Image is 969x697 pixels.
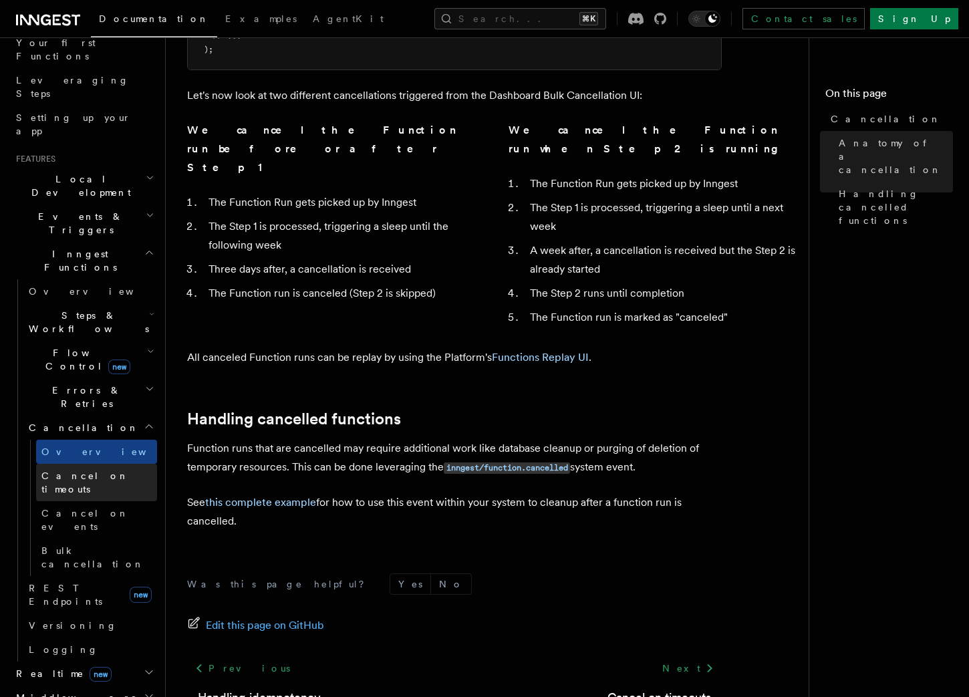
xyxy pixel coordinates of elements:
li: The Function run is marked as "canceled" [526,308,798,327]
strong: We cancel the Function run when Step 2 is running [509,124,788,155]
a: Handling cancelled functions [833,182,953,233]
li: The Step 1 is processed, triggering a sleep until a next week [526,198,798,236]
a: Overview [23,279,157,303]
button: Search...⌘K [434,8,606,29]
a: Overview [36,440,157,464]
button: Toggle dark mode [688,11,720,27]
a: Cancel on timeouts [36,464,157,501]
span: Edit this page on GitHub [206,616,324,635]
span: Overview [41,446,179,457]
button: Inngest Functions [11,242,157,279]
span: Your first Functions [16,37,96,61]
span: new [130,587,152,603]
span: REST Endpoints [29,583,102,607]
code: inngest/function.cancelled [444,462,570,474]
a: Anatomy of a cancellation [833,131,953,182]
kbd: ⌘K [579,12,598,25]
span: Inngest Functions [11,247,144,274]
span: Overview [29,286,166,297]
button: Steps & Workflows [23,303,157,341]
a: Your first Functions [11,31,157,68]
li: The Function Run gets picked up by Inngest [204,193,476,212]
a: Logging [23,638,157,662]
a: Leveraging Steps [11,68,157,106]
li: The Function Run gets picked up by Inngest [526,174,798,193]
a: Handling cancelled functions [187,410,401,428]
p: All canceled Function runs can be replay by using the Platform's . [187,348,722,367]
a: Functions Replay UI [492,351,589,364]
p: See for how to use this event within your system to cleanup after a function run is cancelled. [187,493,722,531]
a: Cancellation [825,107,953,131]
a: Documentation [91,4,217,37]
a: inngest/function.cancelled [444,460,570,473]
a: AgentKit [305,4,392,36]
button: Realtimenew [11,662,157,686]
li: Three days after, a cancellation is received [204,260,476,279]
a: Sign Up [870,8,958,29]
span: Anatomy of a cancellation [839,136,953,176]
span: new [90,667,112,682]
span: Setting up your app [16,112,131,136]
span: Leveraging Steps [16,75,129,99]
span: Cancellation [831,112,941,126]
span: Logging [29,644,98,655]
p: Was this page helpful? [187,577,374,591]
button: Events & Triggers [11,204,157,242]
span: Steps & Workflows [23,309,149,335]
button: Errors & Retries [23,378,157,416]
li: A week after, a cancellation is received but the Step 2 is already started [526,241,798,279]
span: ); [204,45,213,54]
button: Local Development [11,167,157,204]
a: Examples [217,4,305,36]
span: Realtime [11,667,112,680]
span: AgentKit [313,13,384,24]
button: Cancellation [23,416,157,440]
button: No [431,574,471,594]
span: Local Development [11,172,146,199]
strong: We cancel the Function run before or after Step 1 [187,124,457,174]
p: Function runs that are cancelled may require additional work like database cleanup or purging of ... [187,439,722,477]
button: Flow Controlnew [23,341,157,378]
span: Cancel on events [41,508,129,532]
button: Yes [390,574,430,594]
li: The Function run is canceled (Step 2 is skipped) [204,284,476,303]
li: The Step 2 runs until completion [526,284,798,303]
span: Flow Control [23,346,147,373]
a: Contact sales [742,8,865,29]
span: Events & Triggers [11,210,146,237]
a: Setting up your app [11,106,157,143]
span: Cancellation [23,421,139,434]
a: Edit this page on GitHub [187,616,324,635]
span: Examples [225,13,297,24]
span: Versioning [29,620,117,631]
a: REST Endpointsnew [23,576,157,613]
span: Features [11,154,55,164]
a: this complete example [205,496,316,509]
div: Inngest Functions [11,279,157,662]
a: Previous [187,656,297,680]
h4: On this page [825,86,953,107]
p: Let's now look at two different cancellations triggered from the Dashboard Bulk Cancellation UI: [187,86,722,105]
span: Documentation [99,13,209,24]
span: Bulk cancellation [41,545,144,569]
div: Cancellation [23,440,157,576]
a: Cancel on events [36,501,157,539]
li: The Step 1 is processed, triggering a sleep until the following week [204,217,476,255]
span: Cancel on timeouts [41,470,129,495]
span: new [108,360,130,374]
span: Errors & Retries [23,384,145,410]
a: Versioning [23,613,157,638]
a: Bulk cancellation [36,539,157,576]
span: Handling cancelled functions [839,187,953,227]
a: Next [654,656,722,680]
